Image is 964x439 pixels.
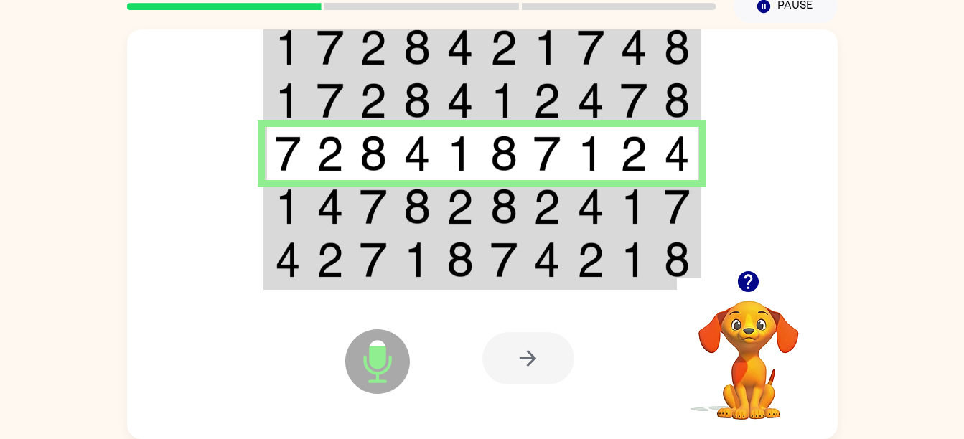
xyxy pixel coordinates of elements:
[533,242,561,278] img: 4
[446,29,474,65] img: 4
[533,136,561,171] img: 7
[360,29,387,65] img: 2
[620,82,647,118] img: 7
[275,29,301,65] img: 1
[360,189,387,225] img: 7
[620,189,647,225] img: 1
[360,242,387,278] img: 7
[317,82,344,118] img: 7
[490,29,518,65] img: 2
[446,189,474,225] img: 2
[446,82,474,118] img: 4
[317,136,344,171] img: 2
[490,189,518,225] img: 8
[360,136,387,171] img: 8
[577,29,604,65] img: 7
[677,278,820,422] video: Your browser must support playing .mp4 files to use Literably. Please try using another browser.
[403,29,431,65] img: 8
[403,82,431,118] img: 8
[275,242,301,278] img: 4
[446,136,474,171] img: 1
[577,189,604,225] img: 4
[275,82,301,118] img: 1
[317,29,344,65] img: 7
[533,82,561,118] img: 2
[403,189,431,225] img: 8
[620,136,647,171] img: 2
[403,136,431,171] img: 4
[577,136,604,171] img: 1
[664,82,690,118] img: 8
[664,29,690,65] img: 8
[490,136,518,171] img: 8
[317,242,344,278] img: 2
[275,189,301,225] img: 1
[577,82,604,118] img: 4
[403,242,431,278] img: 1
[664,242,690,278] img: 8
[620,242,647,278] img: 1
[533,189,561,225] img: 2
[317,189,344,225] img: 4
[620,29,647,65] img: 4
[360,82,387,118] img: 2
[533,29,561,65] img: 1
[490,242,518,278] img: 7
[275,136,301,171] img: 7
[446,242,474,278] img: 8
[490,82,518,118] img: 1
[664,136,690,171] img: 4
[664,189,690,225] img: 7
[577,242,604,278] img: 2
